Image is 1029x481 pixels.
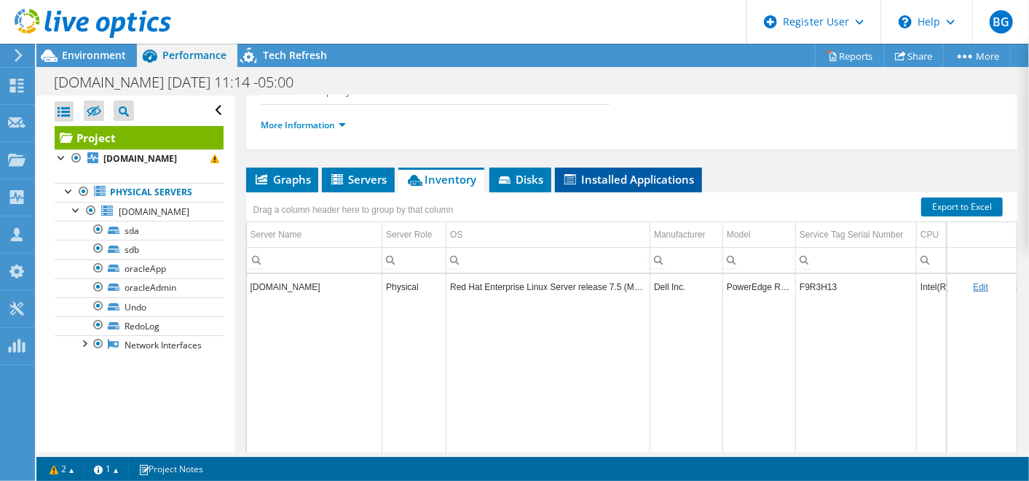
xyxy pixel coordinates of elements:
span: Graphs [253,172,311,187]
span: [DOMAIN_NAME] [119,206,189,218]
a: Edit [973,282,988,292]
a: Network Interfaces [55,335,224,354]
a: [DOMAIN_NAME] [55,202,224,221]
a: Undo [55,297,224,316]
a: RedoLog [55,316,224,335]
td: Service Tag Serial Number Column [796,222,917,248]
td: Column OS, Filter cell [446,247,650,273]
span: BG [990,10,1013,34]
div: Server Role [386,226,432,243]
a: More [943,44,1011,67]
a: sdb [55,240,224,259]
td: Column Server Name, Value dilo-sf9r3h13.gomsa-logistica.mx [247,274,382,300]
b: [DOMAIN_NAME] [103,152,177,165]
td: Column Service Tag Serial Number, Value F9R3H13 [796,274,917,300]
div: CPU [920,226,939,243]
div: Drag a column header here to group by that column [250,200,457,220]
a: [DOMAIN_NAME] [55,149,224,168]
span: Installed Applications [562,172,695,187]
a: Export to Excel [921,198,1003,216]
div: Service Tag Serial Number [800,226,904,243]
a: Project Notes [128,460,213,478]
td: Server Role Column [382,222,446,248]
a: oracleAdmin [55,278,224,297]
a: More Information [261,119,346,131]
div: Server Name [251,226,302,243]
span: Tech Refresh [263,48,327,62]
td: Column OS, Value Red Hat Enterprise Linux Server release 7.5 (Maipo) [446,274,650,300]
b: 0 GiB [508,85,529,98]
a: Project [55,126,224,149]
svg: \n [899,15,912,28]
div: Model [727,226,751,243]
td: Column Model, Filter cell [723,247,796,273]
td: Column Server Role, Value Physical [382,274,446,300]
a: Share [884,44,944,67]
span: Inventory [406,172,477,187]
td: Column Manufacturer, Filter cell [650,247,723,273]
td: Column Service Tag Serial Number, Filter cell [796,247,917,273]
a: 2 [39,460,84,478]
a: 1 [84,460,129,478]
div: Physical [386,278,442,296]
span: Servers [329,172,387,187]
a: sda [55,221,224,240]
td: Column Manufacturer, Value Dell Inc. [650,274,723,300]
td: Model Column [723,222,796,248]
a: Reports [815,44,885,67]
h1: [DOMAIN_NAME] [DATE] 11:14 -05:00 [47,74,316,90]
td: Manufacturer Column [650,222,723,248]
a: Physical Servers [55,183,224,202]
span: Performance [162,48,226,62]
span: Disks [497,172,544,187]
td: Column Server Name, Filter cell [247,247,382,273]
td: Column Model, Value PowerEdge R740 [723,274,796,300]
td: Server Name Column [247,222,382,248]
a: oracleApp [55,259,224,278]
span: Environment [62,48,126,62]
td: OS Column [446,222,650,248]
div: OS [450,226,462,243]
td: Column Server Role, Filter cell [382,247,446,273]
div: Manufacturer [654,226,706,243]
